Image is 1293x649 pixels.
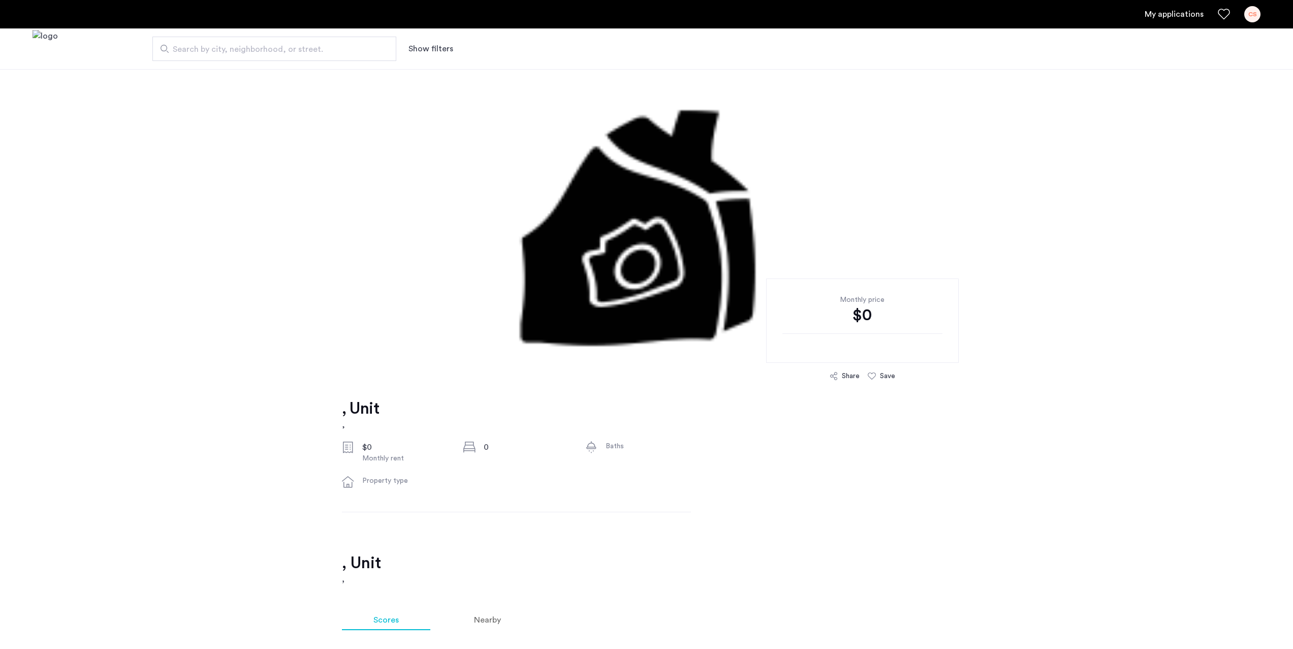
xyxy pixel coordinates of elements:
a: , Unit, [342,398,379,431]
a: Cazamio logo [33,30,58,68]
div: Monthly price [782,295,942,305]
span: Search by city, neighborhood, or street. [173,43,368,55]
div: Property type [362,476,448,486]
div: CS [1244,6,1260,22]
div: $0 [782,305,942,325]
img: 1.gif [233,69,1060,374]
iframe: chat widget [1250,608,1283,639]
h1: , Unit [342,398,379,419]
div: Baths [606,441,691,451]
div: $0 [362,441,448,453]
a: Favorites [1218,8,1230,20]
button: Show or hide filters [408,43,453,55]
a: My application [1145,8,1204,20]
div: Share [842,371,860,381]
img: logo [33,30,58,68]
h2: , Unit [342,553,952,573]
div: Save [880,371,895,381]
div: Monthly rent [362,453,448,463]
div: 0 [484,441,569,453]
h3: , [342,573,952,585]
h2: , [342,419,379,431]
span: Nearby [474,616,501,624]
input: Apartment Search [152,37,396,61]
span: Scores [373,616,399,624]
